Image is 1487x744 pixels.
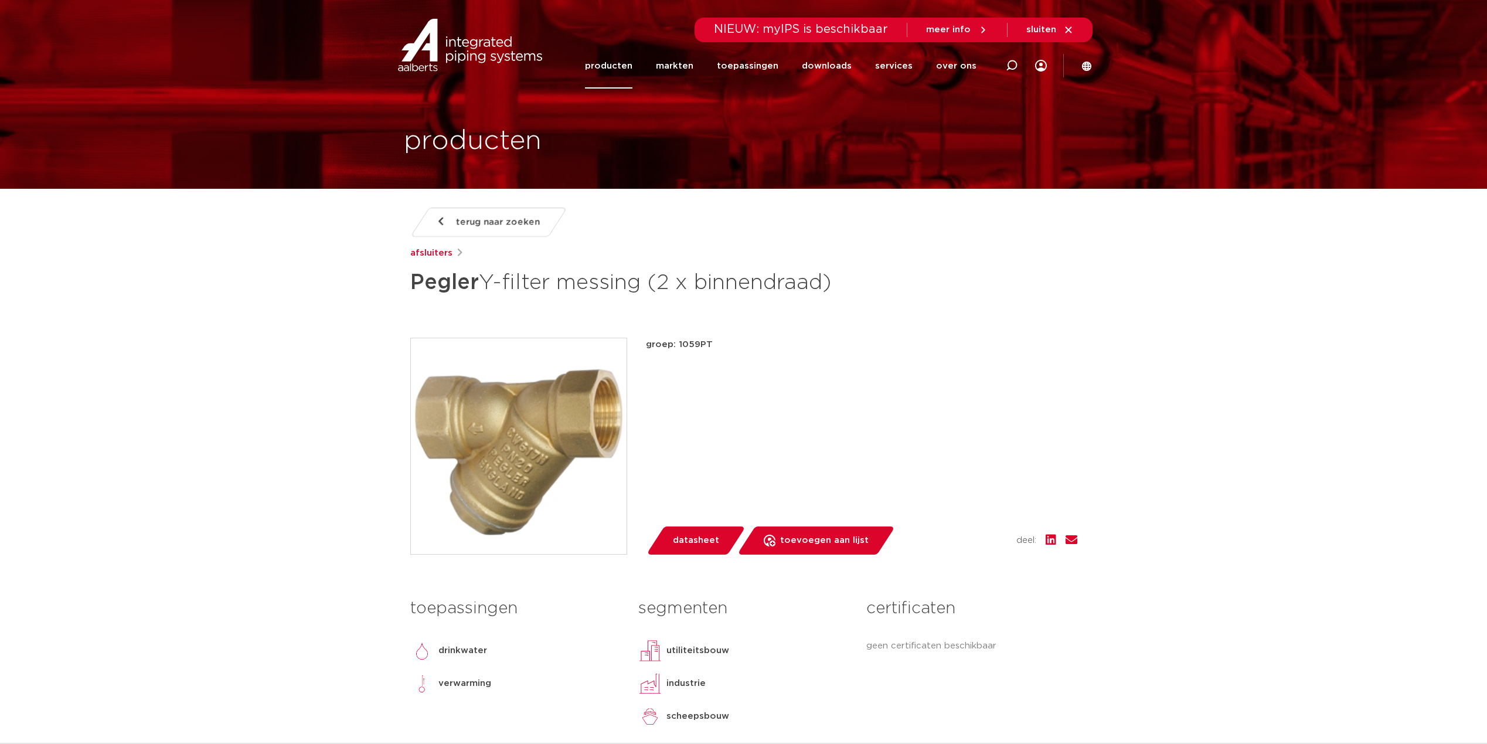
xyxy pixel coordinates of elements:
[1026,25,1056,34] span: sluiten
[438,644,487,658] p: drinkwater
[410,597,621,620] h3: toepassingen
[585,43,632,89] a: producten
[410,272,479,293] strong: Pegler
[585,43,976,89] nav: Menu
[638,597,849,620] h3: segmenten
[717,43,778,89] a: toepassingen
[638,705,662,728] img: scheepsbouw
[936,43,976,89] a: over ons
[666,677,706,691] p: industrie
[1026,25,1074,35] a: sluiten
[673,531,719,550] span: datasheet
[456,213,540,232] span: terug naar zoeken
[646,526,746,555] a: datasheet
[714,23,888,35] span: NIEUW: myIPS is beschikbaar
[410,639,434,663] img: drinkwater
[926,25,988,35] a: meer info
[666,709,729,723] p: scheepsbouw
[410,208,567,237] a: terug naar zoeken
[638,672,662,695] img: industrie
[926,25,971,34] span: meer info
[404,123,542,160] h1: producten
[646,338,1077,352] p: groep: 1059PT
[411,338,627,554] img: Product Image for Pegler Y-filter messing (2 x binnendraad)
[802,43,852,89] a: downloads
[438,677,491,691] p: verwarming
[875,43,913,89] a: services
[410,672,434,695] img: verwarming
[780,531,869,550] span: toevoegen aan lijst
[666,644,729,658] p: utiliteitsbouw
[1016,534,1036,548] span: deel:
[638,639,662,663] img: utiliteitsbouw
[410,246,452,260] a: afsluiters
[866,639,1077,653] p: geen certificaten beschikbaar
[410,265,850,300] h1: Y-filter messing (2 x binnendraad)
[656,43,693,89] a: markten
[866,597,1077,620] h3: certificaten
